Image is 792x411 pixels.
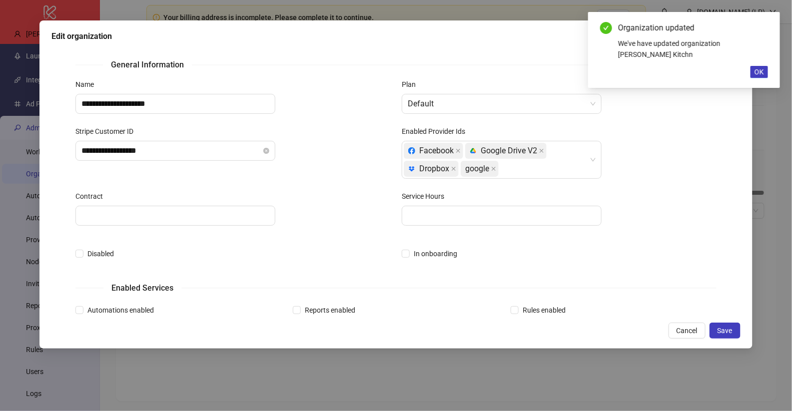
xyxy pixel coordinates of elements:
[718,327,733,335] span: Save
[618,22,768,34] div: Organization updated
[470,143,538,158] div: Google Drive V2
[402,79,423,90] label: Plan
[409,143,454,158] div: Facebook
[83,305,158,316] span: Automations enabled
[669,323,706,339] button: Cancel
[618,38,768,60] div: We've have updated organization [PERSON_NAME] Kitchn
[75,94,275,114] input: Name Name
[677,327,698,335] span: Cancel
[710,323,741,339] button: Save
[104,282,182,294] span: Enabled Services
[751,66,768,78] button: OK
[83,248,118,259] span: Disabled
[410,248,462,259] span: In onboarding
[75,79,100,90] label: Name
[456,148,461,153] span: close
[103,58,192,71] span: General Information
[409,161,450,176] div: Dropbox
[461,161,499,177] span: google
[75,206,275,226] input: Contract Contract
[51,30,741,42] div: Edit organization
[540,148,545,153] span: close
[519,305,570,316] span: Rules enabled
[402,191,451,202] label: Service Hours
[402,126,472,137] label: Enabled Provider Ids
[408,94,596,113] span: Default
[452,166,457,171] span: close
[466,161,490,176] span: google
[81,145,261,157] input: Stripe Customer ID Stripe Customer ID
[75,126,140,137] label: Stripe Customer ID
[402,206,602,226] input: Service Hours Service Hours
[301,305,360,316] span: Reports enabled
[263,148,269,154] button: close-circle
[600,22,612,34] span: check-circle
[757,22,768,33] a: Close
[75,191,109,202] label: Contract
[755,68,764,76] span: OK
[492,166,497,171] span: close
